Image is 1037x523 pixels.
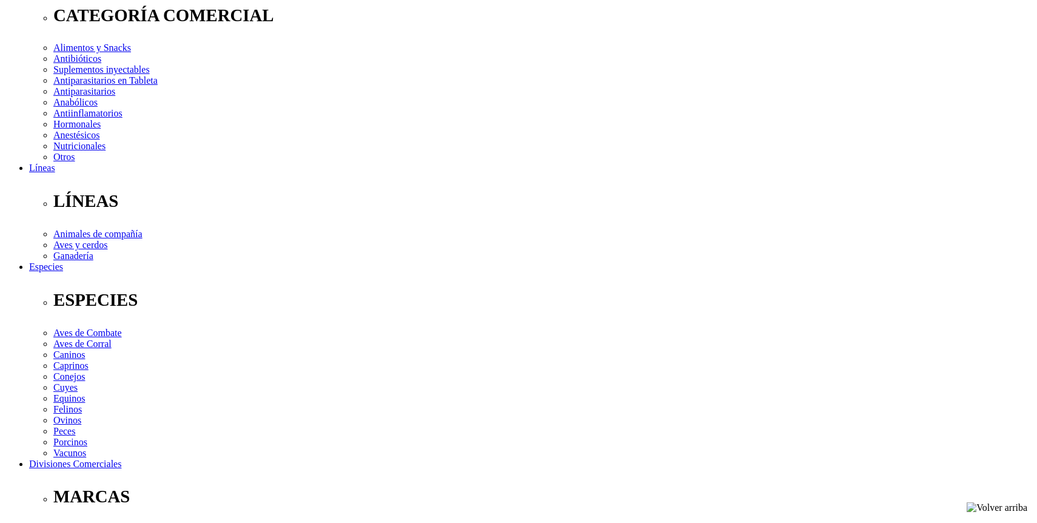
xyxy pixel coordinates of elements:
a: Aves y cerdos [53,240,107,250]
iframe: Brevo live chat [6,391,209,517]
a: Anabólicos [53,97,98,107]
a: Ganadería [53,251,93,261]
a: Caninos [53,349,85,360]
a: Antibióticos [53,53,101,64]
a: Otros [53,152,75,162]
a: Animales de compañía [53,229,143,239]
p: ESPECIES [53,290,1032,310]
a: Cuyes [53,382,78,393]
p: LÍNEAS [53,191,1032,211]
p: MARCAS [53,487,1032,507]
a: Especies [29,261,63,272]
a: Nutricionales [53,141,106,151]
img: Volver arriba [967,502,1027,513]
p: CATEGORÍA COMERCIAL [53,5,1032,25]
a: Anestésicos [53,130,99,140]
a: Caprinos [53,360,89,371]
a: Antiparasitarios en Tableta [53,75,158,86]
a: Líneas [29,163,55,173]
a: Aves de Corral [53,339,112,349]
a: Suplementos inyectables [53,64,150,75]
a: Alimentos y Snacks [53,42,131,53]
a: Conejos [53,371,85,382]
a: Antiinflamatorios [53,108,122,118]
a: Hormonales [53,119,101,129]
a: Antiparasitarios [53,86,115,96]
a: Aves de Combate [53,328,122,338]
